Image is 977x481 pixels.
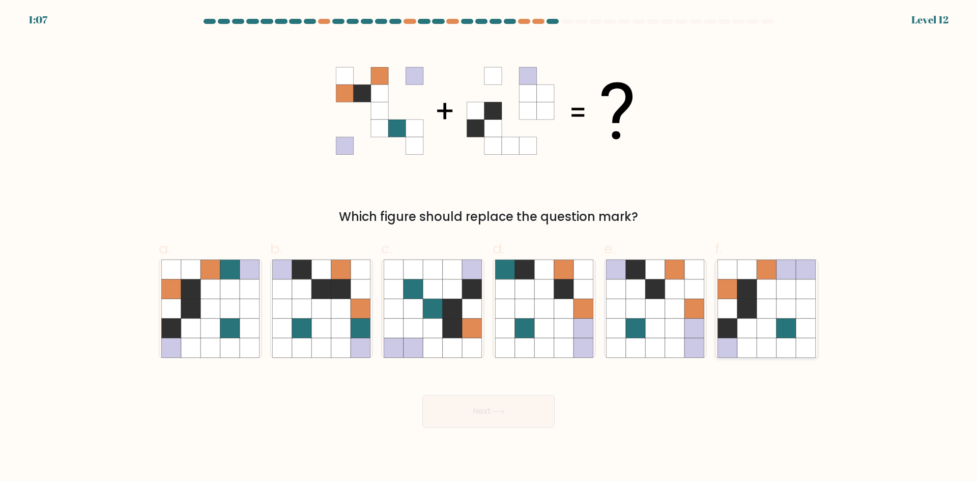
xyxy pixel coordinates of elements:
span: c. [381,239,392,259]
span: d. [493,239,505,259]
button: Next [422,395,555,428]
div: Which figure should replace the question mark? [165,208,812,226]
span: a. [159,239,171,259]
span: e. [604,239,615,259]
span: b. [270,239,282,259]
div: 1:07 [28,12,47,27]
div: Level 12 [911,12,949,27]
span: f. [715,239,722,259]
